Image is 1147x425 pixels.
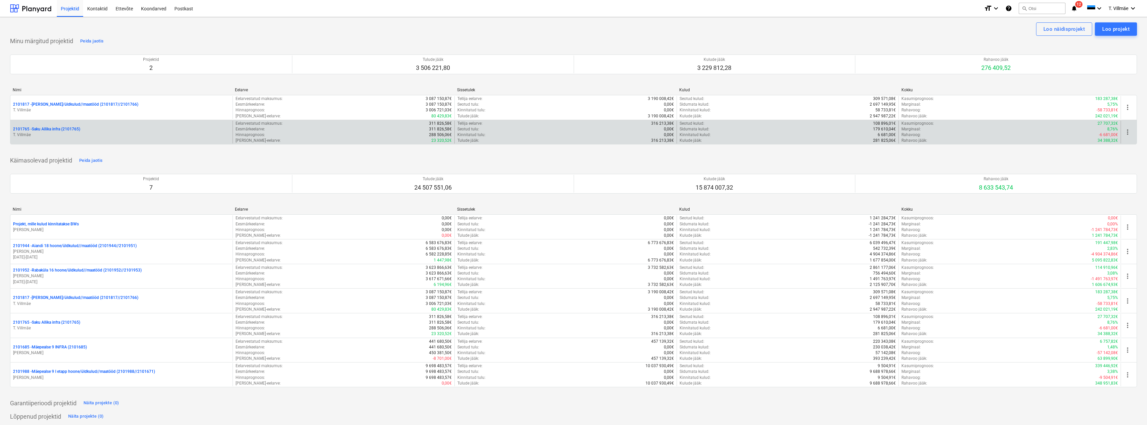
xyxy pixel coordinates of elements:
p: 8 633 543,74 [979,184,1013,192]
div: 2101817 -[PERSON_NAME]/üldkulud//maatööd (2101817//2101766)T. Villmäe [13,102,230,113]
p: Kinnitatud tulu : [457,301,485,307]
p: 3 623 866,63€ [426,271,452,276]
p: 2,83% [1107,246,1118,251]
p: Seotud kulud : [680,265,704,271]
p: Rahavoo jääk : [901,282,927,288]
p: 756 494,60€ [873,271,896,276]
p: Tulude jääk : [457,257,479,263]
div: Sissetulek [457,207,674,212]
p: 0,00€ [442,227,452,233]
p: 3 190 008,42€ [648,113,674,119]
p: Marginaal : [901,126,921,132]
p: Kinnitatud tulu : [457,107,485,113]
p: -1 241 784,73€ [1091,227,1118,233]
p: Seotud kulud : [680,121,704,126]
p: Eesmärkeelarve : [236,271,265,276]
p: 0,00€ [664,221,674,227]
span: search [1022,6,1027,11]
p: 5,75% [1107,295,1118,301]
p: 4 904 374,86€ [870,251,896,257]
p: 2 947 987,22€ [870,307,896,312]
p: -1 241 784,73€ [869,233,896,238]
p: Kinnitatud kulud : [680,251,711,257]
p: 0,00€ [664,107,674,113]
div: Eelarve [235,88,452,92]
p: Rahavoog : [901,107,921,113]
p: [PERSON_NAME] [13,273,230,279]
p: 1 491 763,97€ [870,276,896,282]
p: Sidumata kulud : [680,126,709,132]
p: Rahavoog : [901,251,921,257]
p: 0,00€ [1108,215,1118,221]
p: 3 087 150,87€ [426,102,452,107]
p: Rahavoo jääk : [901,233,927,238]
p: Tellija eelarve : [457,265,482,271]
p: Rahavoo jääk : [901,113,927,119]
p: [DATE] - [DATE] [13,279,230,285]
p: 3 087 150,87€ [426,295,452,301]
p: Kulude jääk : [680,138,702,143]
p: 6 583 676,83€ [426,246,452,251]
div: 2101765 -Saku Allika infra (2101765)T. Villmäe [13,320,230,331]
i: Abikeskus [1005,4,1012,12]
i: keyboard_arrow_down [1129,4,1137,12]
p: 2101952 - Rabaküla 16 hoone/üldkulud//maatööd (2101952//2101953) [13,268,142,273]
i: notifications [1071,4,1078,12]
p: Projektid [143,176,159,182]
p: Kinnitatud kulud : [680,301,711,307]
p: [PERSON_NAME]-eelarve : [236,307,281,312]
p: Hinnaprognoos : [236,276,265,282]
p: 2101765 - Saku Allika infra (2101765) [13,126,80,132]
p: 2 697 149,95€ [870,102,896,107]
p: Kasumiprognoos : [901,289,934,295]
p: Sidumata kulud : [680,320,709,325]
p: Eesmärkeelarve : [236,295,265,301]
p: Tulude jääk : [457,138,479,143]
p: Tulude jääk : [457,307,479,312]
span: more_vert [1124,247,1132,255]
div: 2101817 -[PERSON_NAME]/üldkulud//maatööd (2101817//2101766)T. Villmäe [13,295,230,306]
p: 3 006 721,03€ [426,301,452,307]
p: Eelarvestatud maksumus : [236,121,283,126]
p: Tellija eelarve : [457,96,482,102]
p: Sidumata kulud : [680,102,709,107]
p: 114 910,96€ [1095,265,1118,271]
p: [PERSON_NAME]-eelarve : [236,138,281,143]
p: Rahavoo jääk [981,57,1011,63]
span: more_vert [1124,346,1132,354]
p: 24 507 551,06 [414,184,452,192]
p: 0,00€ [664,271,674,276]
p: -6 681,00€ [1099,132,1118,138]
p: 27 707,32€ [1098,121,1118,126]
p: Rahavoog : [901,132,921,138]
p: 3 732 582,63€ [648,265,674,271]
p: 242 021,19€ [1095,307,1118,312]
div: Eelarve [235,207,452,212]
p: 316 213,38€ [651,121,674,126]
p: Kasumiprognoos : [901,121,934,126]
p: 1 241 284,73€ [870,215,896,221]
p: Hinnaprognoos : [236,301,265,307]
div: Kokku [901,88,1118,92]
p: Marginaal : [901,246,921,251]
p: Tellija eelarve : [457,121,482,126]
p: Tulude jääk : [457,282,479,288]
p: Eesmärkeelarve : [236,246,265,251]
p: Eesmärkeelarve : [236,102,265,107]
div: Kokku [901,207,1118,212]
p: 6 681,00€ [878,132,896,138]
p: T. Villmäe [13,132,230,138]
p: 5 095 822,83€ [1092,257,1118,263]
p: 3 190 008,42€ [648,96,674,102]
div: Näita projekte (0) [84,399,119,407]
p: Kasumiprognoos : [901,314,934,320]
p: 8,76% [1107,126,1118,132]
p: Sidumata kulud : [680,295,709,301]
p: 80 429,83€ [431,307,452,312]
p: 2 697 149,95€ [870,295,896,301]
p: 0,00€ [664,132,674,138]
p: 0,00€ [664,295,674,301]
p: Eesmärkeelarve : [236,221,265,227]
p: Rahavoog : [901,276,921,282]
p: Kinnitatud tulu : [457,251,485,257]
